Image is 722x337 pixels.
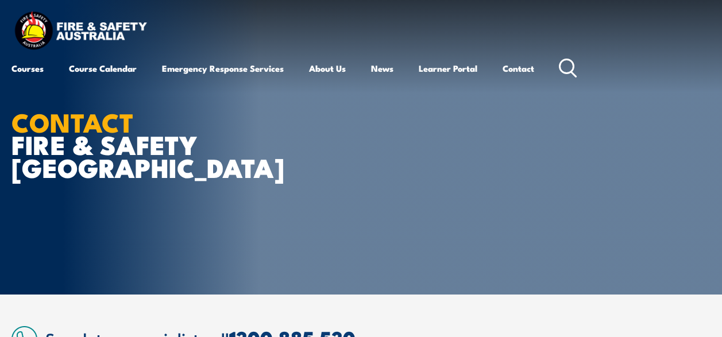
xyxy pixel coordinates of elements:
a: About Us [309,55,346,82]
strong: CONTACT [11,102,134,141]
h1: FIRE & SAFETY [GEOGRAPHIC_DATA] [11,110,295,177]
a: News [371,55,393,82]
a: Learner Portal [419,55,477,82]
a: Contact [503,55,534,82]
a: Courses [11,55,44,82]
a: Emergency Response Services [162,55,284,82]
a: Course Calendar [69,55,137,82]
